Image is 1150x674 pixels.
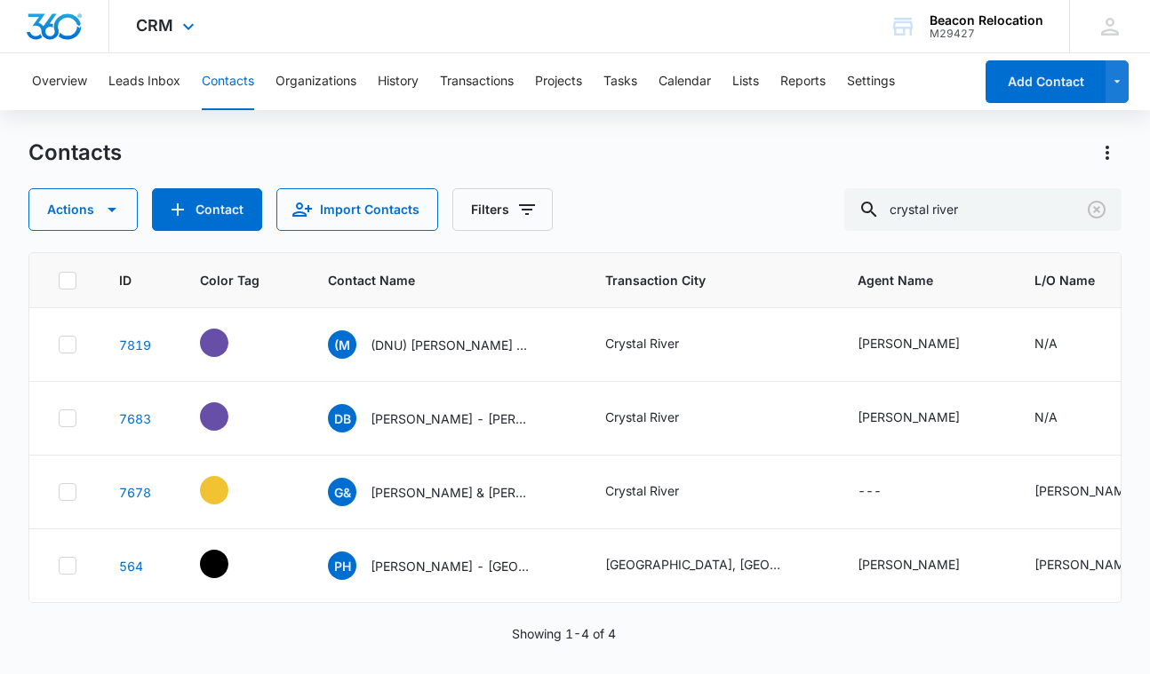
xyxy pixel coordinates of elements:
span: ID [119,271,132,289]
div: Transaction City - Crystal River - Select to Edit Field [605,408,711,429]
div: account id [930,28,1043,40]
div: - - Select to Edit Field [200,329,260,357]
div: --- [858,481,882,503]
a: Navigate to contact details page for David Bramblett - Crystal River, FL [119,411,151,426]
p: Showing 1-4 of 4 [512,624,616,643]
button: Settings [847,53,895,110]
button: Lists [732,53,759,110]
a: Navigate to contact details page for Gerry & Diana Laplante - FL (LIST) [119,485,151,500]
div: L/O Name - N/A - Select to Edit Field [1034,334,1090,355]
div: Contact Name - (DNU) Maggie Ciechoski - Crystal River, FL - Select to Edit Field [328,330,563,359]
div: [PERSON_NAME] [858,555,960,574]
button: Projects [535,53,582,110]
span: Transaction City [605,271,815,289]
input: Search Contacts [844,188,1122,231]
span: Agent Name [858,271,992,289]
p: [PERSON_NAME] - [GEOGRAPHIC_DATA] [371,557,531,575]
button: Filters [452,188,553,231]
div: Crystal River [605,334,679,353]
button: Add Contact [152,188,262,231]
div: Crystal River [605,408,679,426]
div: [GEOGRAPHIC_DATA], [GEOGRAPHIC_DATA], [GEOGRAPHIC_DATA] [605,555,783,574]
a: Navigate to contact details page for (DNU) Maggie Ciechoski - Crystal River, FL [119,337,151,353]
div: - - Select to Edit Field [200,550,260,578]
p: [PERSON_NAME] - [PERSON_NAME][GEOGRAPHIC_DATA], [GEOGRAPHIC_DATA] [371,409,531,428]
div: Agent Name - David Bramblett - Select to Edit Field [858,408,992,429]
div: Agent Name - Tia Billis - Select to Edit Field [858,555,992,576]
div: Transaction City - Tampa, Lakeland, Orlando - Select to Edit Field [605,555,815,576]
button: Tasks [603,53,637,110]
div: Contact Name - Peg Haden - FL - Select to Edit Field [328,551,563,580]
a: Navigate to contact details page for Peg Haden - FL [119,559,143,574]
div: - - Select to Edit Field [200,476,260,504]
p: (DNU) [PERSON_NAME] - [PERSON_NAME] River, [GEOGRAPHIC_DATA] [371,336,531,354]
div: N/A [1034,408,1058,426]
div: [PERSON_NAME] [1034,555,1137,574]
div: [PERSON_NAME] [858,334,960,353]
div: [PERSON_NAME] [1034,481,1137,500]
button: Actions [28,188,138,231]
div: Crystal River [605,481,679,500]
button: Leads Inbox [108,53,180,110]
button: Reports [780,53,826,110]
h1: Contacts [28,139,122,166]
button: Add Contact [986,60,1106,103]
span: Contact Name [328,271,537,289]
div: Agent Name - - Select to Edit Field [858,481,914,503]
div: Agent Name - Maggie Ciechoski - Select to Edit Field [858,334,992,355]
span: DB [328,404,356,432]
button: Organizations [276,53,356,110]
div: - - Select to Edit Field [200,402,260,431]
p: [PERSON_NAME] & [PERSON_NAME] - FL (LIST) [371,483,531,502]
div: Contact Name - David Bramblett - Crystal River, FL - Select to Edit Field [328,404,563,432]
span: PH [328,551,356,580]
button: Transactions [440,53,514,110]
div: L/O Name - N/A - Select to Edit Field [1034,408,1090,429]
button: Import Contacts [276,188,438,231]
div: Transaction City - Crystal River - Select to Edit Field [605,481,711,503]
button: Contacts [202,53,254,110]
button: Clear [1082,195,1111,224]
div: Contact Name - Gerry & Diana Laplante - FL (LIST) - Select to Edit Field [328,478,563,506]
button: Calendar [659,53,711,110]
span: G& [328,478,356,506]
span: Color Tag [200,271,260,289]
div: account name [930,13,1043,28]
div: [PERSON_NAME] [858,408,960,426]
button: Actions [1093,139,1122,167]
div: N/A [1034,334,1058,353]
span: CRM [136,16,173,35]
div: Transaction City - Crystal River - Select to Edit Field [605,334,711,355]
button: Overview [32,53,87,110]
button: History [378,53,419,110]
span: (M [328,330,356,359]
